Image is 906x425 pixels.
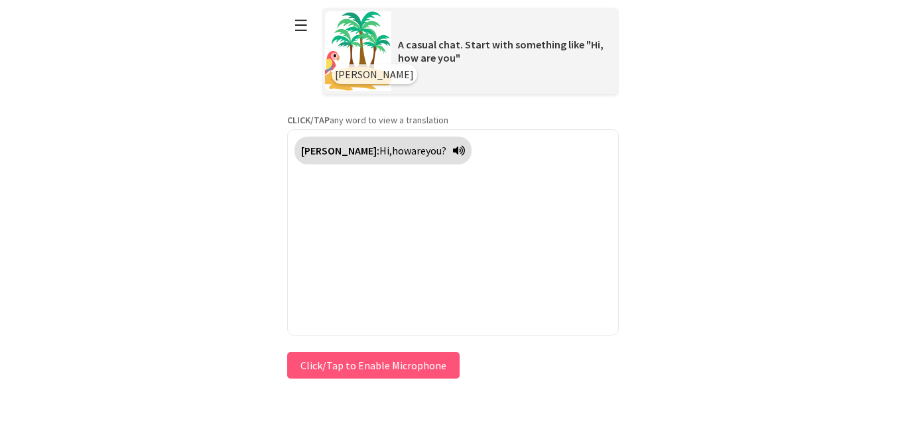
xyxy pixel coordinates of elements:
[426,144,446,157] span: you?
[379,144,392,157] span: Hi,
[325,11,391,91] img: Scenario Image
[335,68,414,81] span: [PERSON_NAME]
[301,144,379,157] strong: [PERSON_NAME]:
[287,114,330,126] strong: CLICK/TAP
[398,38,604,64] span: A casual chat. Start with something like "Hi, how are you"
[287,114,619,126] p: any word to view a translation
[287,352,460,379] button: Click/Tap to Enable Microphone
[287,9,315,42] button: ☰
[392,144,411,157] span: how
[411,144,426,157] span: are
[294,137,472,164] div: Click to translate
